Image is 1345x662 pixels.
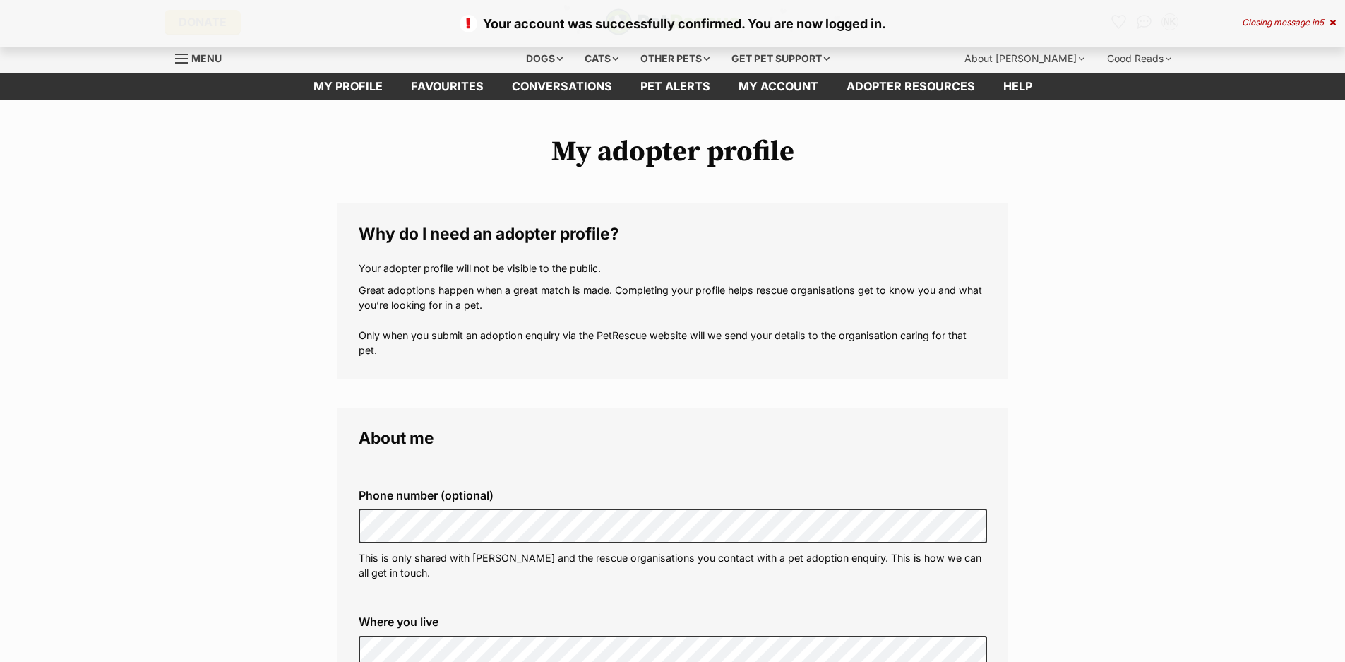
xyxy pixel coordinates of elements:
[575,45,628,73] div: Cats
[359,489,987,502] label: Phone number (optional)
[955,45,1094,73] div: About [PERSON_NAME]
[191,52,222,64] span: Menu
[359,225,987,243] legend: Why do I need an adopter profile?
[337,203,1008,379] fieldset: Why do I need an adopter profile?
[337,136,1008,168] h1: My adopter profile
[359,283,987,358] p: Great adoptions happen when a great match is made. Completing your profile helps rescue organisat...
[498,73,626,100] a: conversations
[359,261,987,276] p: Your adopter profile will not be visible to the public.
[722,45,839,73] div: Get pet support
[832,73,989,100] a: Adopter resources
[630,45,719,73] div: Other pets
[989,73,1046,100] a: Help
[175,45,232,70] a: Menu
[1097,45,1181,73] div: Good Reads
[516,45,573,73] div: Dogs
[359,550,987,581] p: This is only shared with [PERSON_NAME] and the rescue organisations you contact with a pet adopti...
[359,615,987,628] label: Where you live
[397,73,498,100] a: Favourites
[724,73,832,100] a: My account
[626,73,724,100] a: Pet alerts
[359,429,987,447] legend: About me
[299,73,397,100] a: My profile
